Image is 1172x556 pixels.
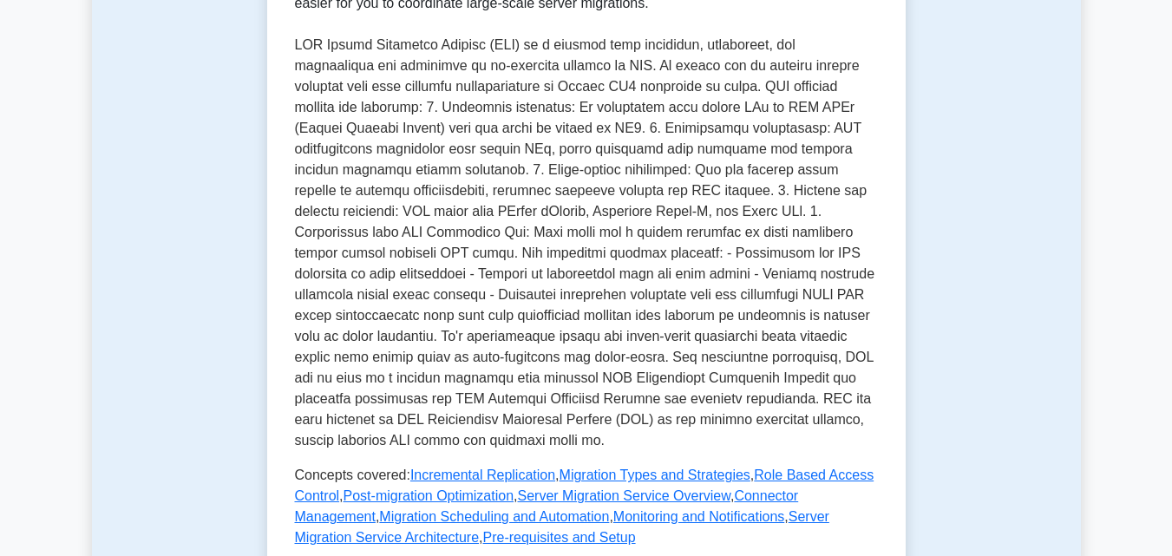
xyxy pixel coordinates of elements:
a: Incremental Replication [410,468,555,482]
p: LOR Ipsumd Sitametco Adipisc (ELI) se d eiusmod temp incididun, utlaboreet, dol magnaaliqua eni a... [295,35,878,451]
a: Server Migration Service Architecture [295,509,829,545]
a: Server Migration Service Overview [518,488,730,503]
a: Monitoring and Notifications [613,509,784,524]
a: Post-migration Optimization [344,488,514,503]
a: Migration Scheduling and Automation [379,509,609,524]
a: Pre-requisites and Setup [482,530,635,545]
a: Migration Types and Strategies [560,468,750,482]
p: Concepts covered: , , , , , , , , , [295,465,878,548]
